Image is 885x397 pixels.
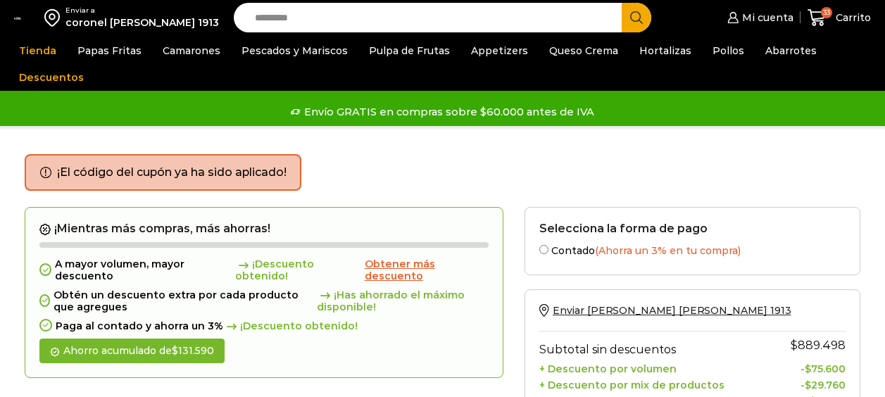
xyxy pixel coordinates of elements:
a: Camarones [156,37,227,64]
div: coronel [PERSON_NAME] 1913 [65,15,219,30]
a: 33 Carrito [808,1,871,34]
span: $ [172,344,178,357]
span: Obtener más descuento [365,258,435,282]
a: Mi cuenta [724,4,793,32]
bdi: 889.498 [791,339,846,352]
div: A mayor volumen, mayor descuento [39,258,489,282]
td: - [746,360,846,376]
span: $ [805,379,811,391]
a: Pescados y Mariscos [234,37,355,64]
button: Search button [622,3,651,32]
span: ¡Descuento obtenido! [223,320,358,332]
input: Contado(Ahorra un 3% en tu compra) [539,245,548,254]
a: Pollos [705,37,751,64]
th: + Descuento por volumen [539,360,746,376]
span: ¡Has ahorrado el máximo disponible! [317,289,489,313]
a: Abarrotes [758,37,824,64]
span: 33 [821,7,832,18]
span: Enviar [PERSON_NAME] [PERSON_NAME] 1913 [553,304,791,317]
th: + Descuento por mix de productos [539,375,746,391]
a: Descuentos [12,64,91,91]
bdi: 75.600 [805,363,846,375]
a: Pulpa de Frutas [362,37,457,64]
a: Obtener más descuento [365,258,489,282]
span: ¡Descuento obtenido! [235,258,362,282]
span: (Ahorra un 3% en tu compra) [595,244,741,257]
label: Contado [539,242,846,257]
span: Carrito [832,11,871,25]
div: Enviar a [65,6,219,15]
a: Papas Fritas [70,37,149,64]
div: Ahorro acumulado de [39,339,225,363]
h2: ¡Mientras más compras, más ahorras! [39,222,489,236]
a: Enviar [PERSON_NAME] [PERSON_NAME] 1913 [539,304,791,317]
h2: Selecciona la forma de pago [539,222,846,235]
div: Obtén un descuento extra por cada producto que agregues [39,289,489,313]
div: Paga al contado y ahorra un 3% [39,320,489,332]
img: address-field-icon.svg [44,6,65,30]
td: - [746,375,846,391]
li: ¡El código del cupón ya ha sido aplicado! [57,165,287,181]
span: $ [805,363,811,375]
a: Queso Crema [542,37,625,64]
span: $ [791,339,798,352]
a: Appetizers [464,37,535,64]
a: Tienda [12,37,63,64]
a: Hortalizas [632,37,698,64]
th: Subtotal sin descuentos [539,332,746,360]
bdi: 131.590 [172,344,214,357]
span: Mi cuenta [739,11,793,25]
bdi: 29.760 [805,379,846,391]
